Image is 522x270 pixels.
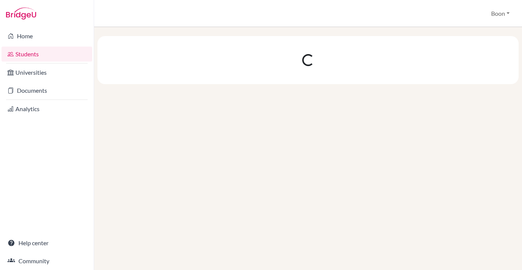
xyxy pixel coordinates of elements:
a: Home [2,29,92,44]
a: Universities [2,65,92,80]
a: Help center [2,235,92,250]
a: Documents [2,83,92,98]
a: Analytics [2,101,92,116]
button: Boon [488,6,513,21]
a: Students [2,47,92,62]
a: Community [2,253,92,268]
img: Bridge-U [6,8,36,20]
